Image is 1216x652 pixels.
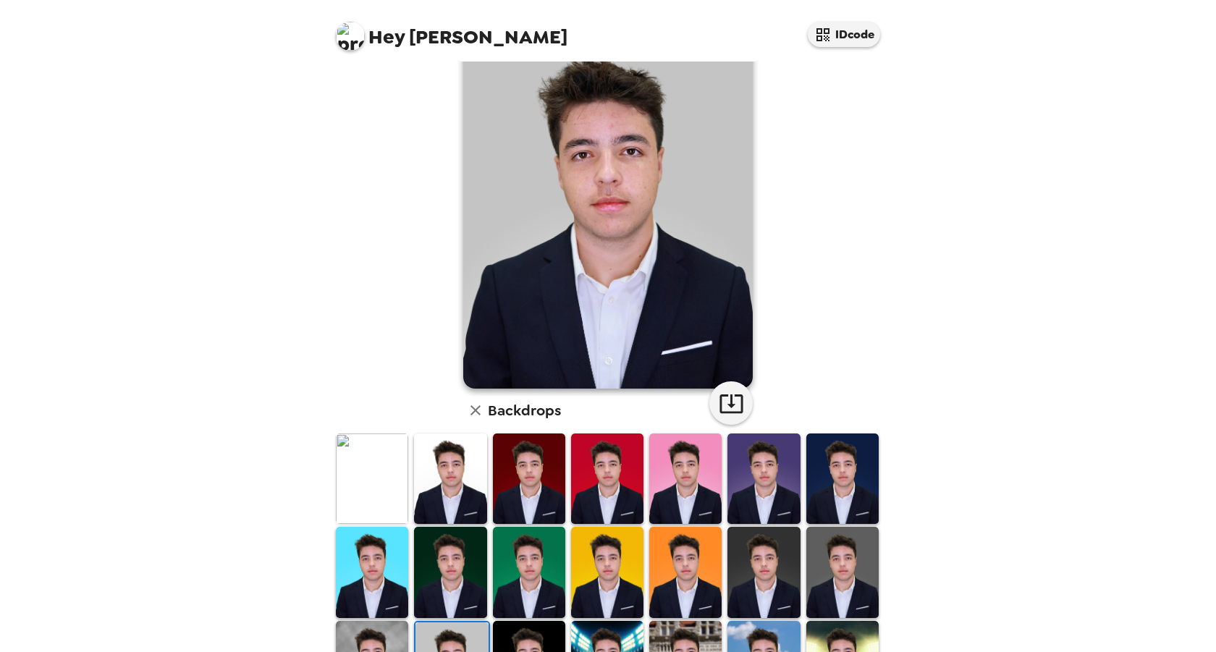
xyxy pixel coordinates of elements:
[336,14,567,47] span: [PERSON_NAME]
[463,27,753,389] img: user
[368,24,405,50] span: Hey
[808,22,880,47] button: IDcode
[336,22,365,51] img: profile pic
[336,433,408,524] img: Original
[488,399,561,422] h6: Backdrops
